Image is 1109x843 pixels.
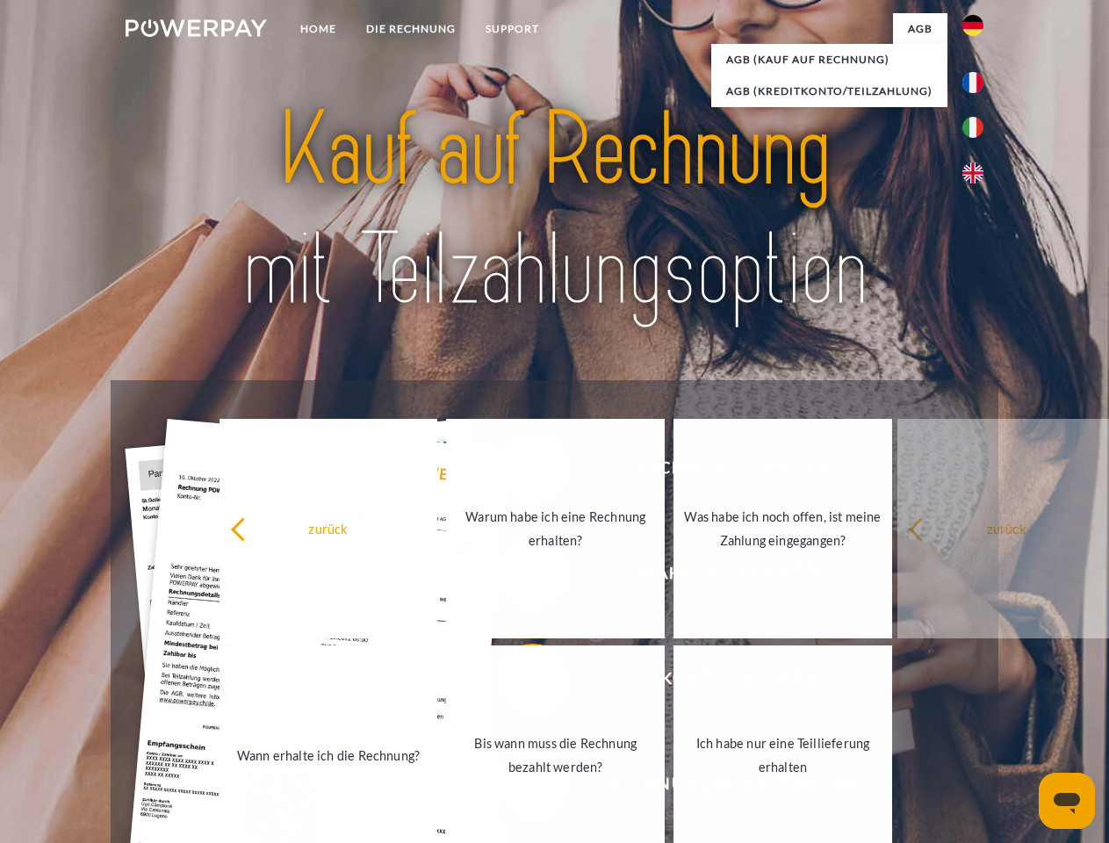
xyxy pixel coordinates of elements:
[230,516,428,540] div: zurück
[285,13,351,45] a: Home
[168,84,941,336] img: title-powerpay_de.svg
[962,72,983,93] img: fr
[908,516,1105,540] div: zurück
[457,505,654,552] div: Warum habe ich eine Rechnung erhalten?
[351,13,471,45] a: DIE RECHNUNG
[962,15,983,36] img: de
[230,743,428,767] div: Wann erhalte ich die Rechnung?
[711,44,947,76] a: AGB (Kauf auf Rechnung)
[1039,773,1095,829] iframe: Schaltfläche zum Öffnen des Messaging-Fensters
[684,505,882,552] div: Was habe ich noch offen, ist meine Zahlung eingegangen?
[457,731,654,779] div: Bis wann muss die Rechnung bezahlt werden?
[684,731,882,779] div: Ich habe nur eine Teillieferung erhalten
[962,162,983,184] img: en
[893,13,947,45] a: agb
[711,76,947,107] a: AGB (Kreditkonto/Teilzahlung)
[471,13,554,45] a: SUPPORT
[673,419,892,638] a: Was habe ich noch offen, ist meine Zahlung eingegangen?
[126,19,267,37] img: logo-powerpay-white.svg
[962,117,983,138] img: it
